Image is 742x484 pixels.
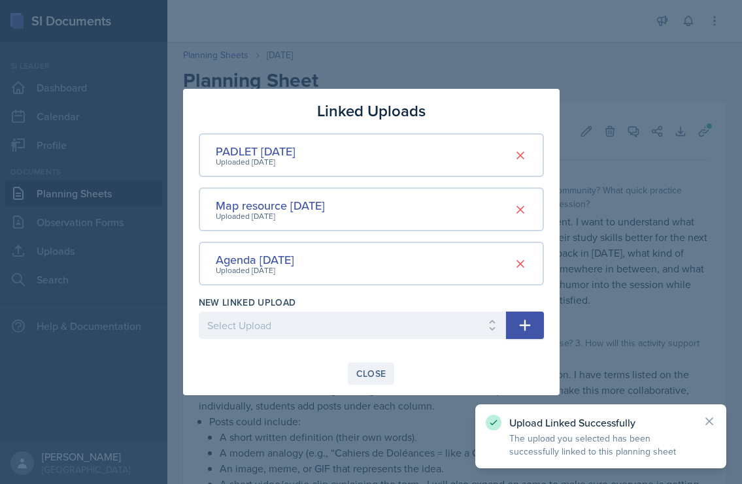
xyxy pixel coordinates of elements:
div: Uploaded [DATE] [216,210,325,222]
p: Upload Linked Successfully [509,416,692,429]
div: Close [356,368,386,379]
div: PADLET [DATE] [216,142,295,160]
h3: Linked Uploads [317,99,426,123]
label: New Linked Upload [199,296,296,309]
div: Agenda [DATE] [216,251,294,268]
div: Uploaded [DATE] [216,265,294,276]
div: Map resource [DATE] [216,197,325,214]
p: The upload you selected has been successfully linked to this planning sheet [509,432,692,458]
div: Uploaded [DATE] [216,156,295,168]
button: Close [348,363,395,385]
